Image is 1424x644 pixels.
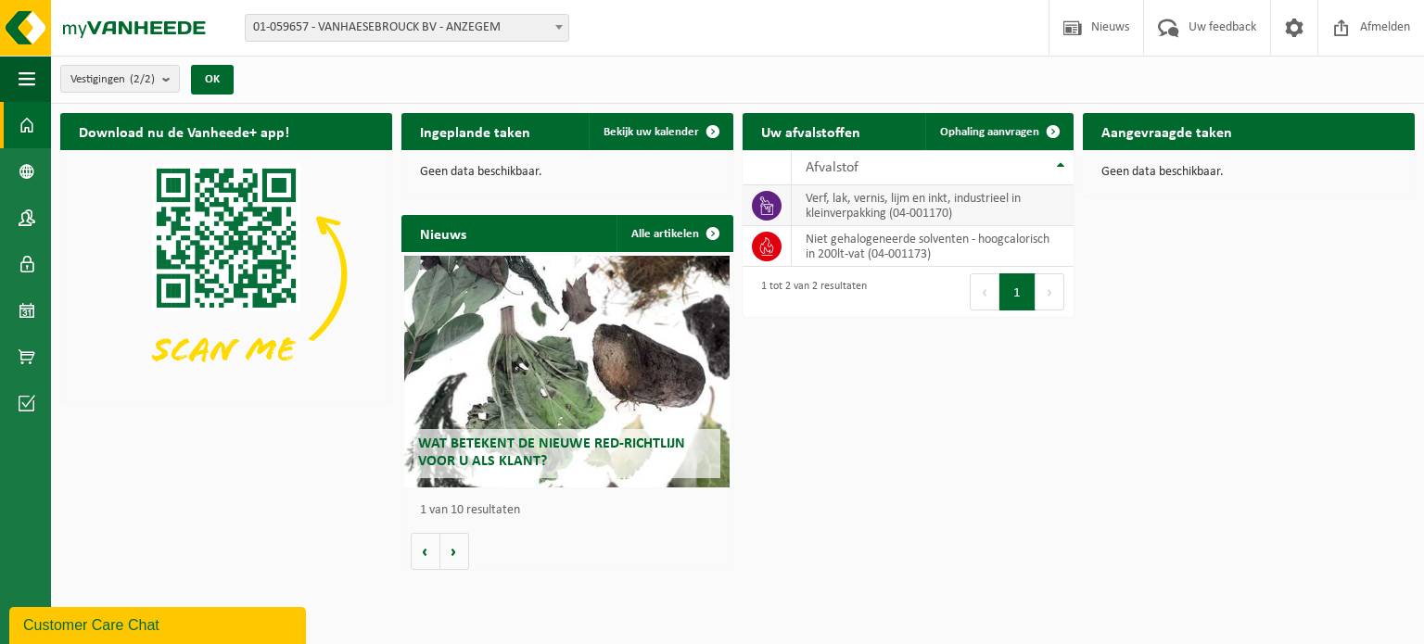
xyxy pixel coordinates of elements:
[806,160,858,175] span: Afvalstof
[245,14,569,42] span: 01-059657 - VANHAESEBROUCK BV - ANZEGEM
[420,166,715,179] p: Geen data beschikbaar.
[404,256,730,487] a: Wat betekent de nieuwe RED-richtlijn voor u als klant?
[70,66,155,94] span: Vestigingen
[60,113,308,149] h2: Download nu de Vanheede+ app!
[1083,113,1251,149] h2: Aangevraagde taken
[589,113,731,150] a: Bekijk uw kalender
[401,113,549,149] h2: Ingeplande taken
[792,185,1074,226] td: verf, lak, vernis, lijm en inkt, industrieel in kleinverpakking (04-001170)
[743,113,879,149] h2: Uw afvalstoffen
[1101,166,1396,179] p: Geen data beschikbaar.
[246,15,568,41] span: 01-059657 - VANHAESEBROUCK BV - ANZEGEM
[970,273,999,310] button: Previous
[130,73,155,85] count: (2/2)
[411,533,440,570] button: Vorige
[1036,273,1064,310] button: Next
[401,215,485,251] h2: Nieuws
[191,65,234,95] button: OK
[420,504,724,517] p: 1 van 10 resultaten
[604,126,699,138] span: Bekijk uw kalender
[792,226,1074,267] td: niet gehalogeneerde solventen - hoogcalorisch in 200lt-vat (04-001173)
[440,533,469,570] button: Volgende
[999,273,1036,310] button: 1
[617,215,731,252] a: Alle artikelen
[925,113,1072,150] a: Ophaling aanvragen
[9,603,310,644] iframe: chat widget
[60,65,180,93] button: Vestigingen(2/2)
[752,271,867,312] div: 1 tot 2 van 2 resultaten
[60,150,392,398] img: Download de VHEPlus App
[940,126,1039,138] span: Ophaling aanvragen
[418,436,685,469] span: Wat betekent de nieuwe RED-richtlijn voor u als klant?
